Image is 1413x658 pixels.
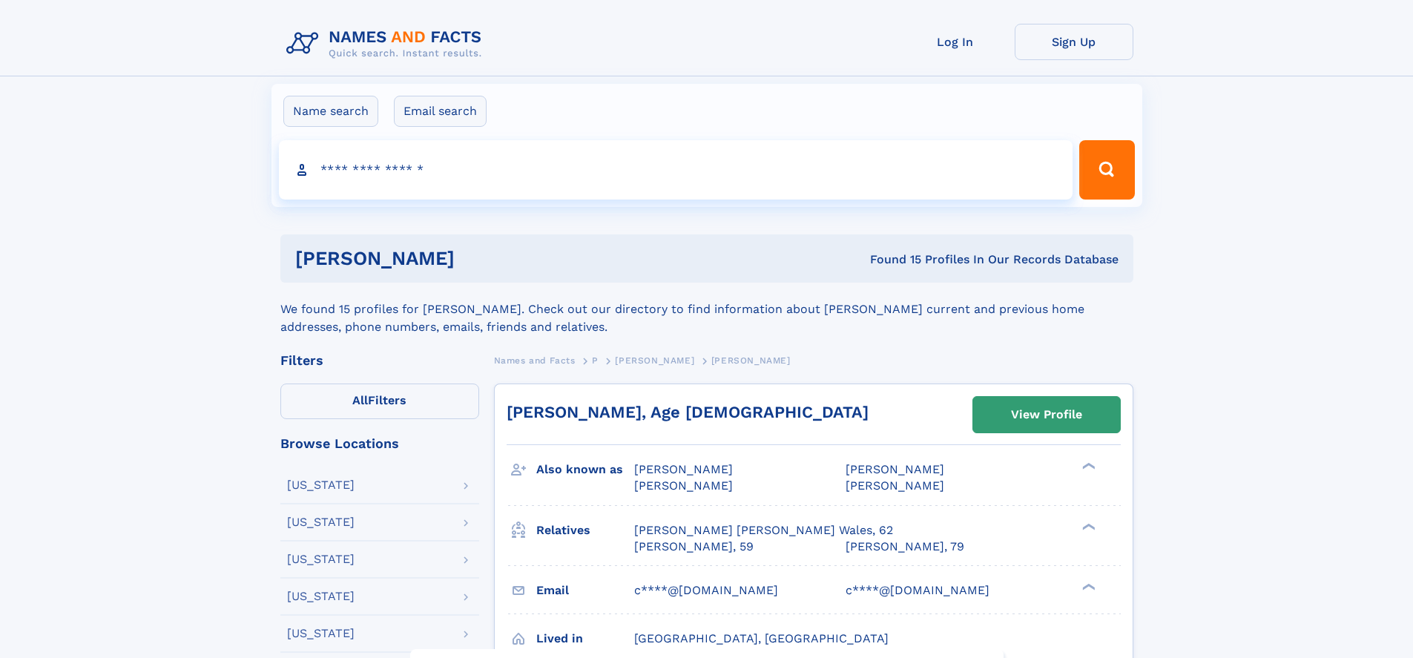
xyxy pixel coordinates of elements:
[896,24,1015,60] a: Log In
[1078,522,1096,531] div: ❯
[287,628,355,639] div: [US_STATE]
[287,553,355,565] div: [US_STATE]
[280,437,479,450] div: Browse Locations
[536,518,634,543] h3: Relatives
[634,522,893,539] a: [PERSON_NAME] [PERSON_NAME] Wales, 62
[846,478,944,493] span: [PERSON_NAME]
[592,355,599,366] span: P
[846,462,944,476] span: [PERSON_NAME]
[494,351,576,369] a: Names and Facts
[536,626,634,651] h3: Lived in
[536,457,634,482] h3: Also known as
[536,578,634,603] h3: Email
[280,354,479,367] div: Filters
[280,384,479,419] label: Filters
[1078,582,1096,591] div: ❯
[507,403,869,421] a: [PERSON_NAME], Age [DEMOGRAPHIC_DATA]
[634,462,733,476] span: [PERSON_NAME]
[279,140,1073,200] input: search input
[295,249,662,268] h1: [PERSON_NAME]
[615,351,694,369] a: [PERSON_NAME]
[394,96,487,127] label: Email search
[973,397,1120,432] a: View Profile
[280,283,1133,336] div: We found 15 profiles for [PERSON_NAME]. Check out our directory to find information about [PERSON...
[283,96,378,127] label: Name search
[280,24,494,64] img: Logo Names and Facts
[662,251,1119,268] div: Found 15 Profiles In Our Records Database
[1011,398,1082,432] div: View Profile
[352,393,368,407] span: All
[287,479,355,491] div: [US_STATE]
[634,478,733,493] span: [PERSON_NAME]
[634,539,754,555] a: [PERSON_NAME], 59
[592,351,599,369] a: P
[634,631,889,645] span: [GEOGRAPHIC_DATA], [GEOGRAPHIC_DATA]
[1079,140,1134,200] button: Search Button
[287,590,355,602] div: [US_STATE]
[711,355,791,366] span: [PERSON_NAME]
[287,516,355,528] div: [US_STATE]
[615,355,694,366] span: [PERSON_NAME]
[1078,461,1096,471] div: ❯
[1015,24,1133,60] a: Sign Up
[846,539,964,555] a: [PERSON_NAME], 79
